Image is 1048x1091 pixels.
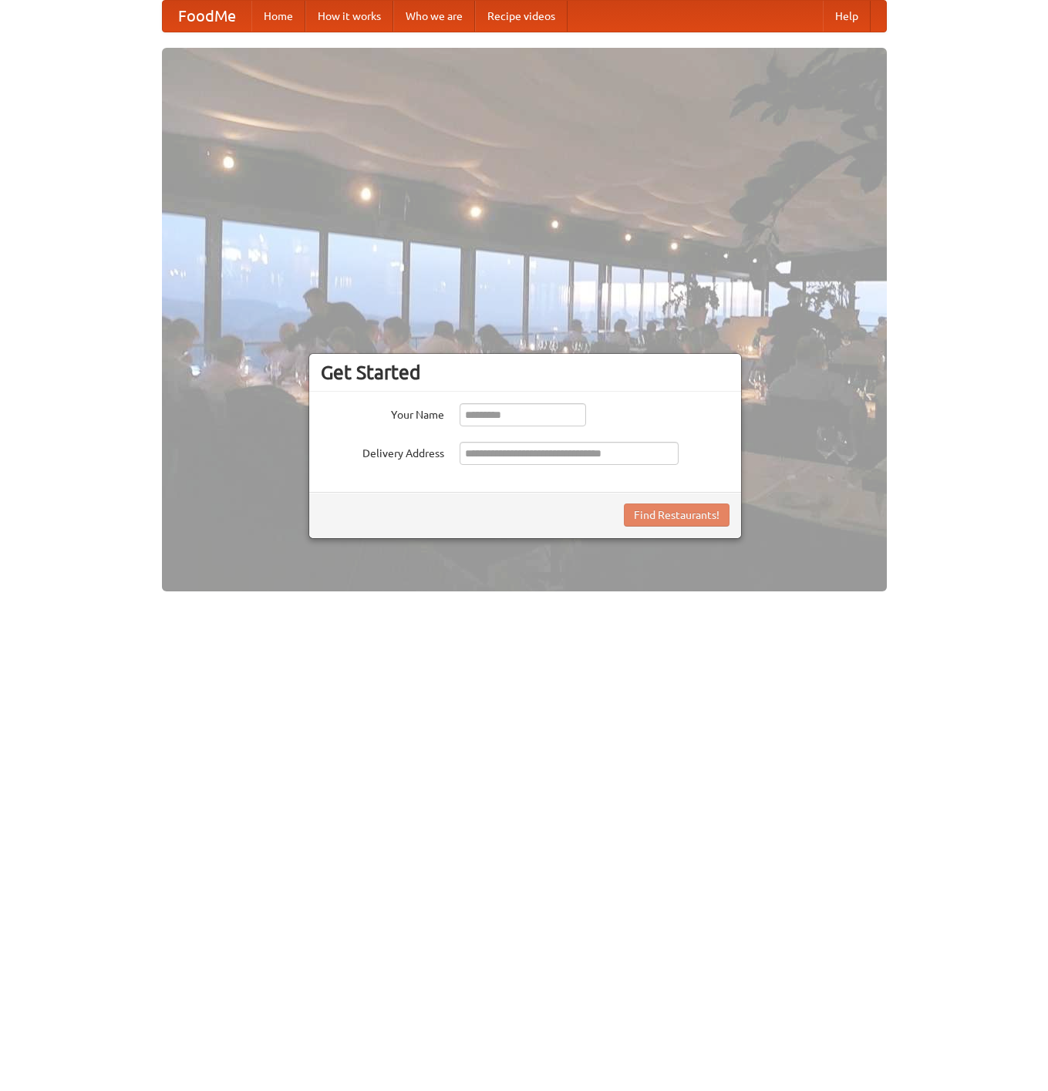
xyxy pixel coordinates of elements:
[321,442,444,461] label: Delivery Address
[475,1,568,32] a: Recipe videos
[624,503,730,527] button: Find Restaurants!
[321,361,730,384] h3: Get Started
[251,1,305,32] a: Home
[393,1,475,32] a: Who we are
[321,403,444,423] label: Your Name
[305,1,393,32] a: How it works
[163,1,251,32] a: FoodMe
[823,1,871,32] a: Help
